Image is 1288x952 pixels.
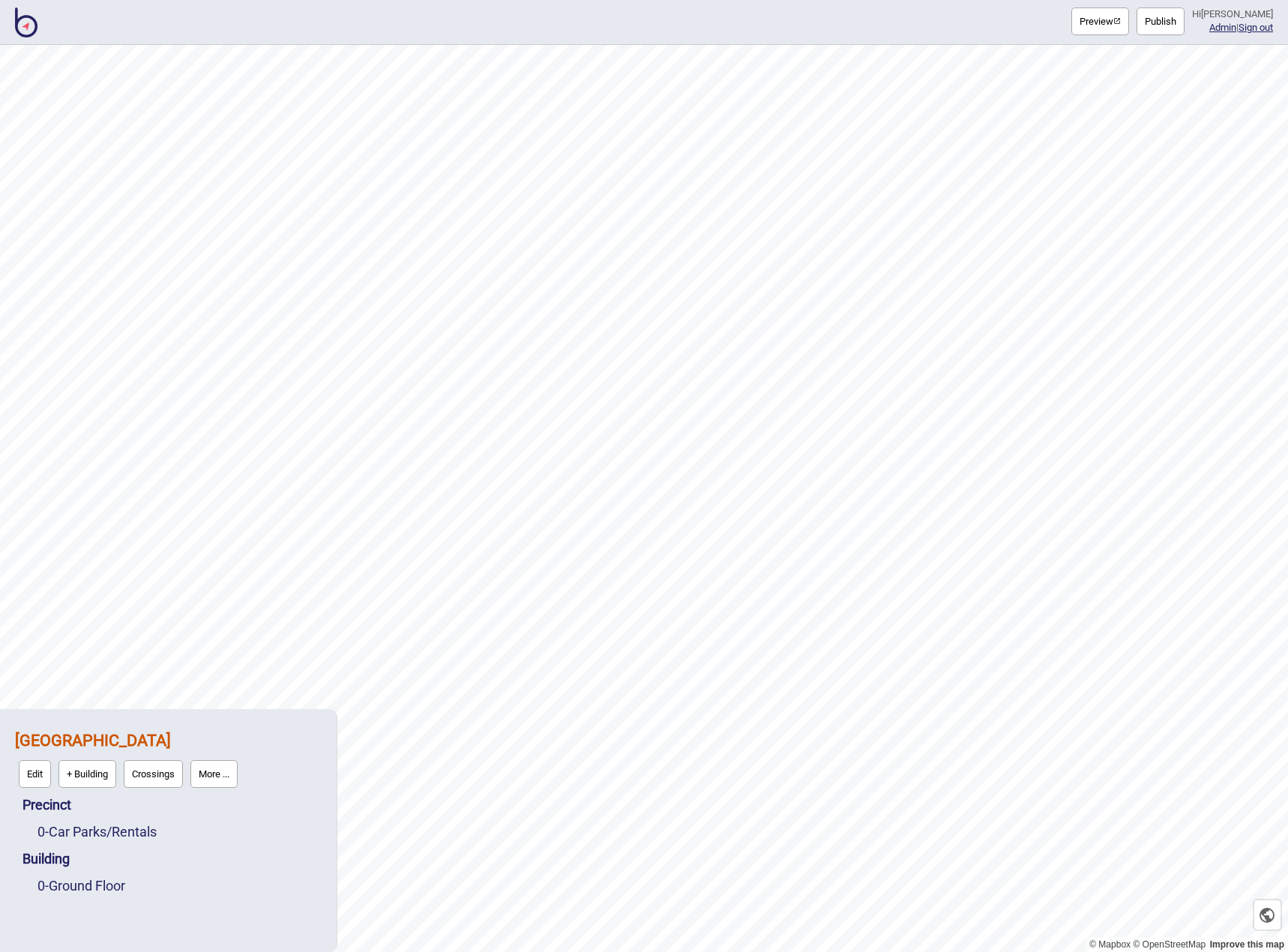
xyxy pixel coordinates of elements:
[1210,939,1284,950] a: Map feedback
[1089,939,1131,950] a: Mapbox
[58,760,116,788] button: + Building
[1239,22,1273,33] button: Sign out
[1209,22,1236,33] a: Admin
[22,797,71,813] a: Precinct
[22,851,70,867] a: Building
[15,7,37,37] img: BindiMaps CMS
[1192,7,1273,21] div: Hi [PERSON_NAME]
[15,756,55,792] a: Edit
[15,724,322,792] div: Sunshine Coast Airport
[1113,17,1121,25] img: preview
[19,760,51,788] button: Edit
[1071,7,1129,35] button: Preview
[37,873,322,900] div: Ground Floor
[37,824,157,840] a: 0-Car Parks/Rentals
[15,731,171,750] a: [GEOGRAPHIC_DATA]
[190,760,238,788] button: More ...
[1137,7,1185,35] button: Publish
[1209,22,1239,33] span: |
[37,878,125,894] a: 0-Ground Floor
[120,756,187,792] a: Crossings
[187,756,241,792] a: More ...
[37,819,322,846] div: Car Parks/Rentals
[124,760,183,788] button: Crossings
[1133,939,1206,950] a: OpenStreetMap
[1071,7,1129,35] a: Previewpreview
